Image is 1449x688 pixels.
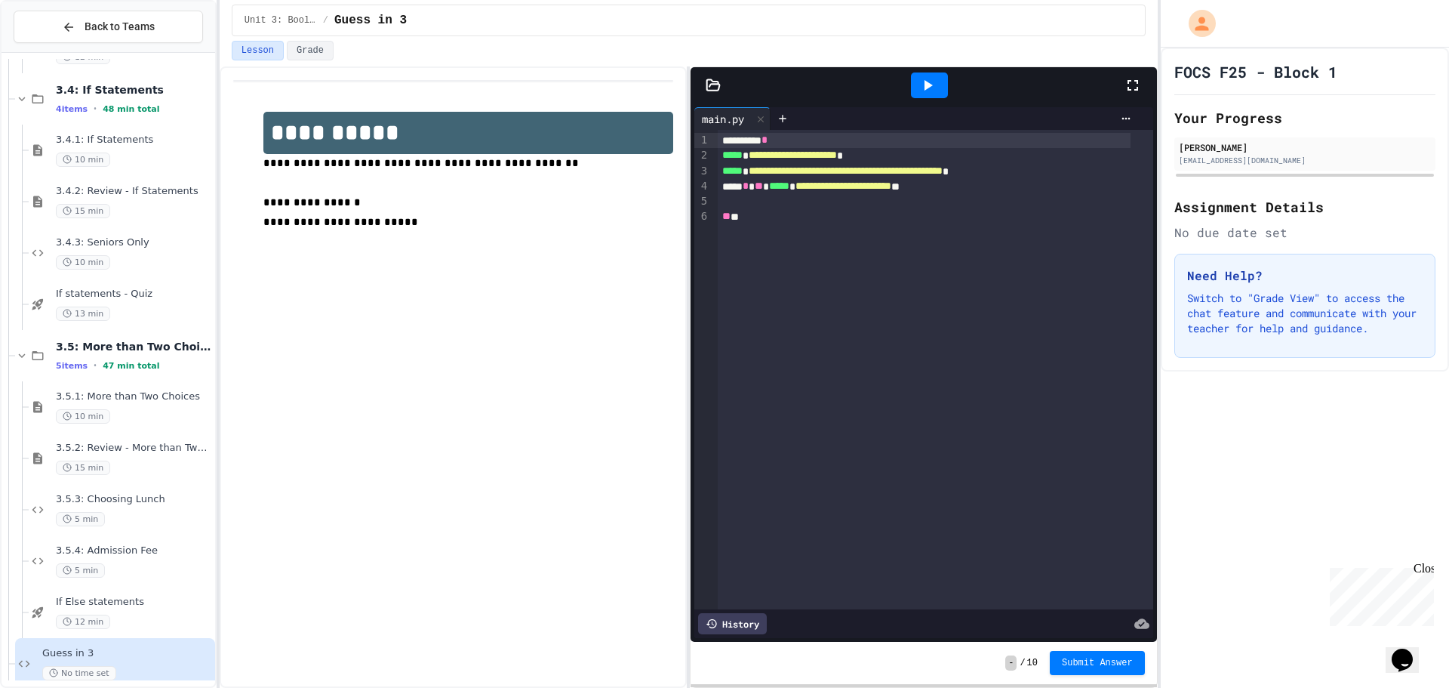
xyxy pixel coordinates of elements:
[1174,224,1435,242] div: No due date set
[85,19,155,35] span: Back to Teams
[1174,61,1337,82] h1: FOCS F25 - Block 1
[694,133,709,148] div: 1
[56,185,212,198] span: 3.4.2: Review - If Statements
[1027,657,1038,669] span: 10
[56,563,105,578] span: 5 min
[56,615,110,629] span: 12 min
[1020,657,1025,669] span: /
[232,41,284,60] button: Lesson
[698,613,767,634] div: History
[1050,651,1145,675] button: Submit Answer
[56,361,88,371] span: 5 items
[56,545,212,557] span: 3.5.4: Admission Fee
[1386,628,1434,673] iframe: chat widget
[14,11,203,43] button: Back to Teams
[103,104,159,114] span: 48 min total
[94,103,97,115] span: •
[1005,656,1017,671] span: -
[56,307,110,321] span: 13 min
[56,288,212,301] span: If statements - Quiz
[694,111,752,127] div: main.py
[694,148,709,163] div: 2
[694,179,709,194] div: 4
[694,107,771,130] div: main.py
[1174,107,1435,128] h2: Your Progress
[56,442,212,455] span: 3.5.2: Review - More than Two Choices
[56,461,110,475] span: 15 min
[694,209,709,224] div: 6
[1179,155,1431,166] div: [EMAIL_ADDRESS][DOMAIN_NAME]
[323,14,328,26] span: /
[245,14,317,26] span: Unit 3: Booleans and Conditionals
[94,359,97,372] span: •
[1324,562,1434,626] iframe: chat widget
[1187,267,1423,285] h3: Need Help?
[56,236,212,249] span: 3.4.3: Seniors Only
[1179,140,1431,154] div: [PERSON_NAME]
[56,83,212,97] span: 3.4: If Statements
[56,409,110,424] span: 10 min
[334,11,407,29] span: Guess in 3
[56,512,105,526] span: 5 min
[56,340,212,353] span: 3.5: More than Two Choices
[287,41,334,60] button: Grade
[56,493,212,506] span: 3.5.3: Choosing Lunch
[56,204,110,218] span: 15 min
[42,666,116,680] span: No time set
[56,596,212,609] span: If Else statements
[56,104,88,114] span: 4 items
[694,164,709,179] div: 3
[1174,196,1435,218] h2: Assignment Details
[1187,291,1423,336] p: Switch to "Grade View" to access the chat feature and communicate with your teacher for help and ...
[6,6,104,96] div: Chat with us now!Close
[56,134,212,147] span: 3.4.1: If Statements
[56,153,110,167] span: 10 min
[56,390,212,403] span: 3.5.1: More than Two Choices
[42,647,212,660] span: Guess in 3
[1062,657,1133,669] span: Submit Answer
[1173,6,1220,41] div: My Account
[56,255,110,270] span: 10 min
[103,361,159,371] span: 47 min total
[694,194,709,209] div: 5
